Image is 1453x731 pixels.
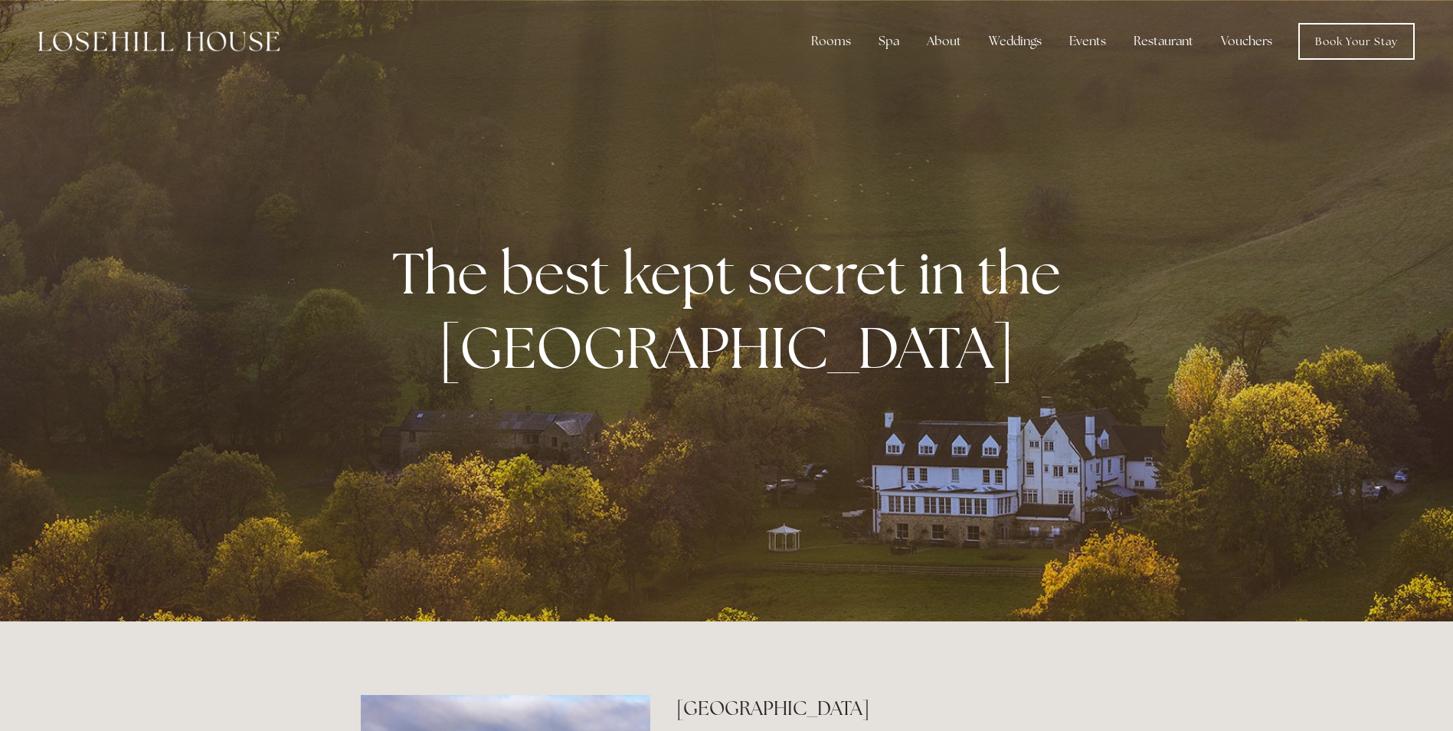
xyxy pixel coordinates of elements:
[799,26,863,57] div: Rooms
[1121,26,1206,57] div: Restaurant
[38,31,280,51] img: Losehill House
[866,26,911,57] div: Spa
[915,26,974,57] div: About
[977,26,1054,57] div: Weddings
[392,235,1073,385] strong: The best kept secret in the [GEOGRAPHIC_DATA]
[1298,23,1415,60] a: Book Your Stay
[676,695,1092,722] h2: [GEOGRAPHIC_DATA]
[1057,26,1118,57] div: Events
[1209,26,1284,57] a: Vouchers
